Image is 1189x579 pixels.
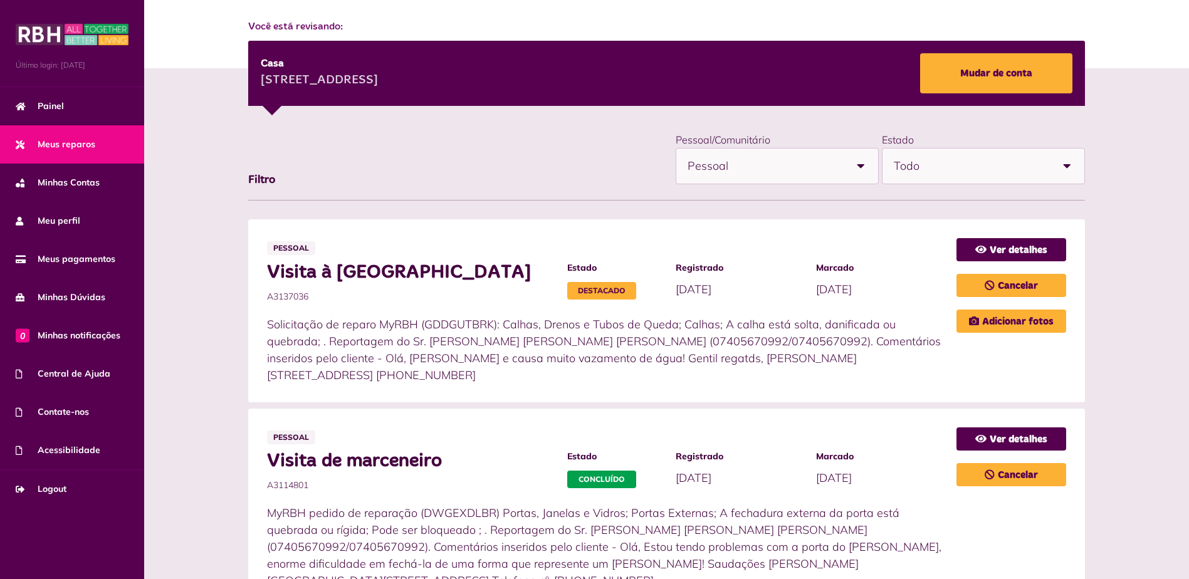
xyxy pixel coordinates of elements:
[882,133,914,146] label: Estado
[16,60,128,71] span: Último login: [DATE]
[956,427,1066,451] a: Ver detalhes
[38,100,64,112] font: Painel
[38,138,95,150] font: Meus reparos
[248,19,1086,34] span: Você está revisando:
[267,479,555,492] span: A3114801
[676,282,711,296] span: [DATE]
[267,241,315,255] span: Pessoal
[816,471,852,485] span: [DATE]
[816,261,944,274] span: Marcado
[676,133,770,146] label: Pessoal/Comunitário
[894,149,1049,184] span: Todo
[990,245,1047,255] font: Ver detalhes
[567,471,636,488] span: Concluído
[567,450,663,463] span: Estado
[998,281,1038,291] font: Cancelar
[38,291,105,303] font: Minhas Dúvidas
[956,238,1066,261] a: Ver detalhes
[38,444,100,456] font: Acessibilidade
[267,261,555,284] span: Visita à [GEOGRAPHIC_DATA]
[567,261,663,274] span: Estado
[38,406,89,417] font: Contate-nos
[816,450,944,463] span: Marcado
[16,22,128,47] img: Meu RBH
[567,282,636,300] span: Destacado
[267,450,555,472] span: Visita de marceneiro
[38,483,66,494] font: Logout
[267,316,945,383] p: Solicitação de reparo MyRBH (GDDGUTBRK): Calhas, Drenos e Tubos de Queda; Calhas; A calha está so...
[688,149,843,184] span: Pessoal
[38,330,120,341] font: Minhas notificações
[676,450,804,463] span: Registrado
[956,274,1066,297] a: Cancelar
[267,430,315,444] span: Pessoal
[267,290,555,303] span: A3137036
[38,368,110,379] font: Central de Ajuda
[982,316,1054,326] font: Adicionar fotos
[16,328,29,342] span: 0
[998,470,1038,480] font: Cancelar
[676,471,711,485] span: [DATE]
[261,56,378,71] div: Casa
[816,282,852,296] span: [DATE]
[956,310,1066,333] a: Adicionar fotos
[38,253,115,264] font: Meus pagamentos
[990,434,1047,444] font: Ver detalhes
[920,53,1072,93] a: Mudar de conta
[38,177,100,188] font: Minhas Contas
[248,174,275,185] span: Filtro
[38,215,80,226] font: Meu perfil
[676,261,804,274] span: Registrado
[956,463,1066,486] a: Cancelar
[261,71,378,90] div: [STREET_ADDRESS]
